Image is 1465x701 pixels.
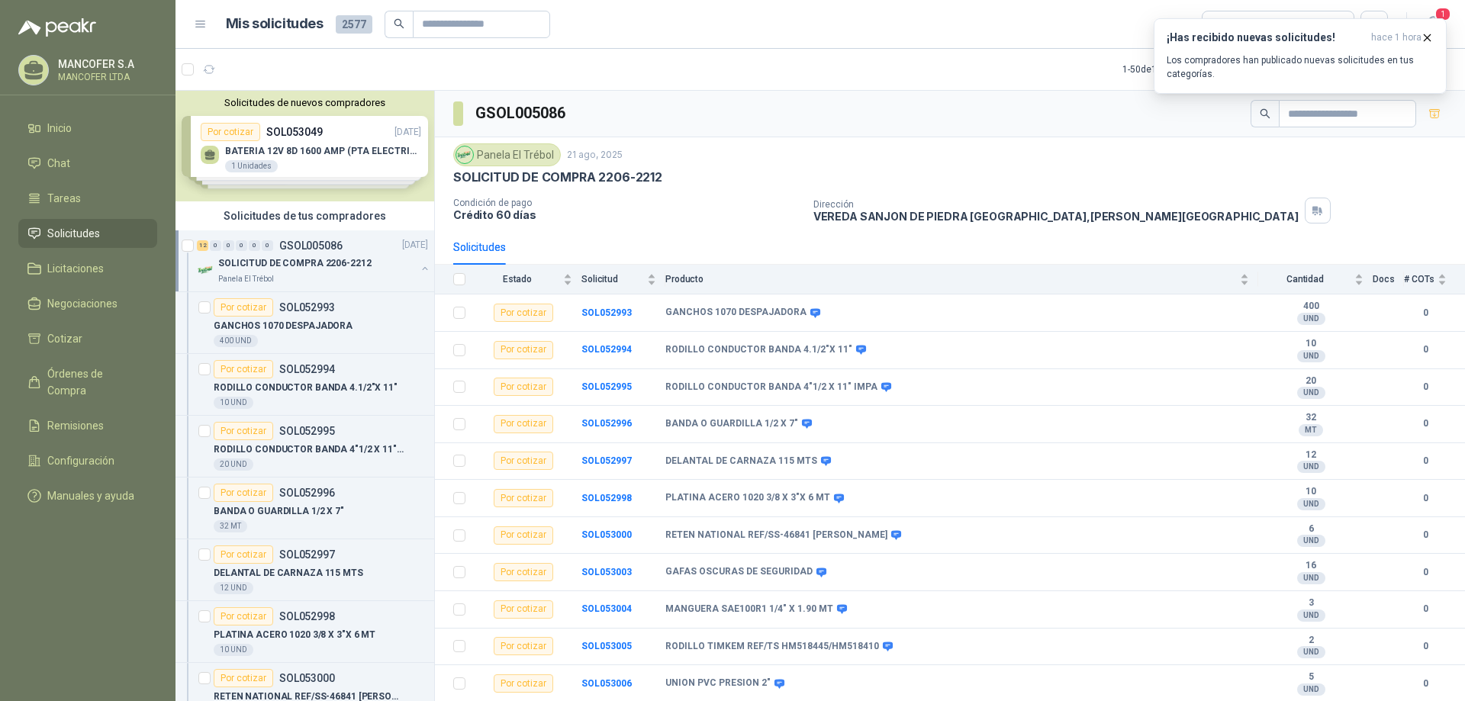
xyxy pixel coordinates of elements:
[581,307,632,318] a: SOL052993
[453,208,801,221] p: Crédito 60 días
[1258,449,1364,461] b: 12
[1297,313,1325,325] div: UND
[581,344,632,355] a: SOL052994
[175,478,434,539] a: Por cotizarSOL052996BANDA O GUARDILLA 1/2 X 7"32 MT
[581,567,632,577] a: SOL053003
[214,319,353,333] p: GANCHOS 1070 DESPAJADORA
[581,603,632,614] a: SOL053004
[214,545,273,564] div: Por cotizar
[581,455,632,466] b: SOL052997
[1258,597,1364,609] b: 3
[47,487,134,504] span: Manuales y ayuda
[581,493,632,503] b: SOL052998
[1297,498,1325,510] div: UND
[279,611,335,622] p: SOL052998
[18,114,157,143] a: Inicio
[18,149,157,178] a: Chat
[665,344,852,356] b: RODILLO CONDUCTOR BANDA 4.1/2"X 11"
[214,442,404,457] p: RODILLO CONDUCTOR BANDA 4"1/2 X 11" IMPA
[453,169,662,185] p: SOLICITUD DE COMPRA 2206-2212
[1404,677,1447,691] b: 0
[47,225,100,242] span: Solicitudes
[18,184,157,213] a: Tareas
[665,492,830,504] b: PLATINA ACERO 1020 3/8 X 3"X 6 MT
[665,566,813,578] b: GAFAS OSCURAS DE SEGURIDAD
[1404,265,1465,294] th: # COTs
[1258,523,1364,535] b: 6
[1299,424,1323,436] div: MT
[665,529,887,542] b: RETEN NATIONAL REF/SS-46841 [PERSON_NAME]
[218,273,274,285] p: Panela El Trébol
[214,520,247,532] div: 32 MT
[402,239,428,253] p: [DATE]
[494,452,553,470] div: Por cotizar
[1371,31,1422,44] span: hace 1 hora
[581,678,632,689] a: SOL053006
[197,236,431,285] a: 12 0 0 0 0 0 GSOL005086[DATE] Company LogoSOLICITUD DE COMPRA 2206-2212Panela El Trébol
[214,422,273,440] div: Por cotizar
[665,265,1258,294] th: Producto
[1154,18,1447,94] button: ¡Has recibido nuevas solicitudes!hace 1 hora Los compradores han publicado nuevas solicitudes en ...
[494,674,553,693] div: Por cotizar
[1404,416,1447,431] b: 0
[279,364,335,375] p: SOL052994
[214,458,253,471] div: 20 UND
[18,359,157,405] a: Órdenes de Compra
[1297,609,1325,622] div: UND
[1297,350,1325,362] div: UND
[494,563,553,581] div: Por cotizar
[581,381,632,392] b: SOL052995
[581,641,632,651] b: SOL053005
[494,304,553,322] div: Por cotizar
[665,381,877,394] b: RODILLO CONDUCTOR BANDA 4"1/2 X 11" IMPA
[494,600,553,619] div: Por cotizar
[279,426,335,436] p: SOL052995
[47,190,81,207] span: Tareas
[581,529,632,540] a: SOL053000
[279,302,335,313] p: SOL052993
[175,91,434,201] div: Solicitudes de nuevos compradoresPor cotizarSOL053049[DATE] BATERIA 12V 8D 1600 AMP (PTA ELECTRIC...
[453,143,561,166] div: Panela El Trébol
[279,240,343,251] p: GSOL005086
[279,549,335,560] p: SOL052997
[394,18,404,29] span: search
[494,637,553,655] div: Por cotizar
[214,381,398,395] p: RODILLO CONDUCTOR BANDA 4.1/2"X 11"
[58,72,153,82] p: MANCOFER LTDA
[214,484,273,502] div: Por cotizar
[223,240,234,251] div: 0
[175,292,434,354] a: Por cotizarSOL052993GANCHOS 1070 DESPAJADORA400 UND
[581,274,644,285] span: Solicitud
[175,201,434,230] div: Solicitudes de tus compradores
[47,330,82,347] span: Cotizar
[665,603,833,616] b: MANGUERA SAE100R1 1/4" X 1.90 MT
[1167,53,1434,81] p: Los compradores han publicado nuevas solicitudes en tus categorías.
[475,101,568,125] h3: GSOL005086
[279,673,335,683] p: SOL053000
[47,452,114,469] span: Configuración
[214,360,273,378] div: Por cotizar
[47,155,70,172] span: Chat
[47,365,143,399] span: Órdenes de Compra
[1297,646,1325,658] div: UND
[1258,560,1364,572] b: 16
[47,295,118,312] span: Negociaciones
[214,298,273,317] div: Por cotizar
[249,240,260,251] div: 0
[58,59,153,69] p: MANCOFER S.A
[1404,380,1447,394] b: 0
[494,341,553,359] div: Por cotizar
[47,260,104,277] span: Licitaciones
[214,504,344,519] p: BANDA O GUARDILLA 1/2 X 7"
[18,219,157,248] a: Solicitudes
[1419,11,1447,38] button: 1
[494,378,553,396] div: Por cotizar
[210,240,221,251] div: 0
[1434,7,1451,21] span: 1
[226,13,324,35] h1: Mis solicitudes
[1258,486,1364,498] b: 10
